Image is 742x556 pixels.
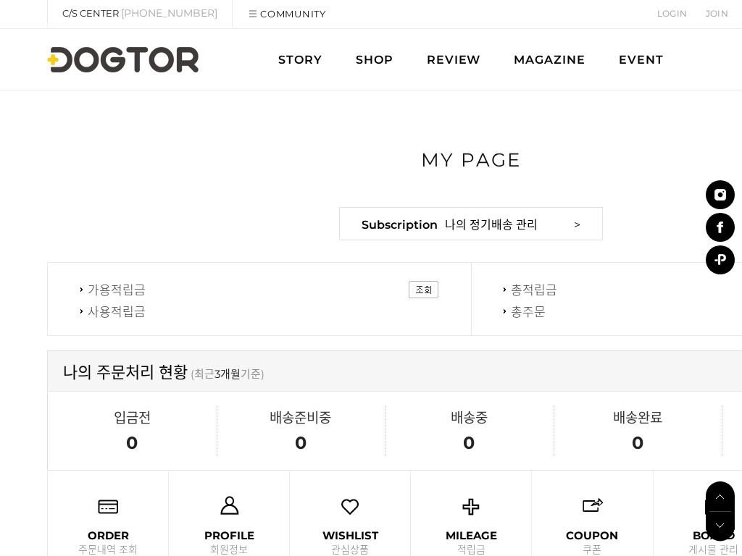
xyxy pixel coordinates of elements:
a: ORDER [48,518,168,542]
a: 주문내역 조회 [48,542,168,555]
img: 스크롤-업! [706,481,735,511]
strong: 입금전 [48,407,217,427]
a: Subscription나의 정기배송 관리> [362,218,580,232]
span: 나의 정기배송 관리 [438,215,538,232]
a: 적립금 [411,542,531,555]
strong: 배송완료 [554,407,722,427]
img: s66_mypage_icon_02.png [218,486,241,518]
a: 0 [632,432,643,453]
a: MILEAGE [411,518,531,542]
a: REVIEW [427,48,481,88]
a: 0 [126,432,138,453]
img: 스크롤-다운! [706,511,735,542]
span: > [538,218,580,232]
a: 쿠폰 [532,542,652,555]
img: s66_mypage_icon_03.png [339,486,361,518]
a: 0 [463,432,475,453]
a: COUPON [532,518,652,542]
a: LOGIN [657,8,688,19]
strong: 총주문 [504,303,647,322]
a: WISHLIST [290,518,410,542]
strong: 배송중 [385,407,554,427]
img: 조회 [409,281,438,298]
span: (최근 기준) [188,367,264,381]
a: JOIN [706,8,728,19]
strong: 사용적립금 [80,303,224,322]
strong: Subscription [362,218,438,232]
a: 관심상품 [290,542,410,555]
img: 로고 [47,46,199,75]
img: 카카오채널 [714,254,726,266]
a: 회원정보 [169,542,289,555]
a: EVENT [619,48,664,88]
strong: 총적립금 [504,281,647,300]
img: s66_mypage_icon_01.png [96,486,120,518]
a: PROFILE [169,518,289,542]
img: s66_mypage_icon_04.png [460,486,482,518]
a: STORY [278,48,322,88]
img: s66_mypage_icon_05.png [702,486,725,518]
img: 페이스북 [714,222,726,233]
em: 3개월 [214,367,241,381]
a: COMMUNITY [249,7,326,35]
strong: 가용적립금 [80,281,224,300]
strong: 배송준비중 [217,407,385,427]
img: s66_mypage_icon_07.png [581,486,604,518]
a: SHOP [356,48,393,88]
img: 커뮤니티아이콘 [249,10,257,17]
img: 인스타그램 [714,189,726,201]
a: 0 [295,432,307,453]
a: MAGAZINE [514,48,585,88]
